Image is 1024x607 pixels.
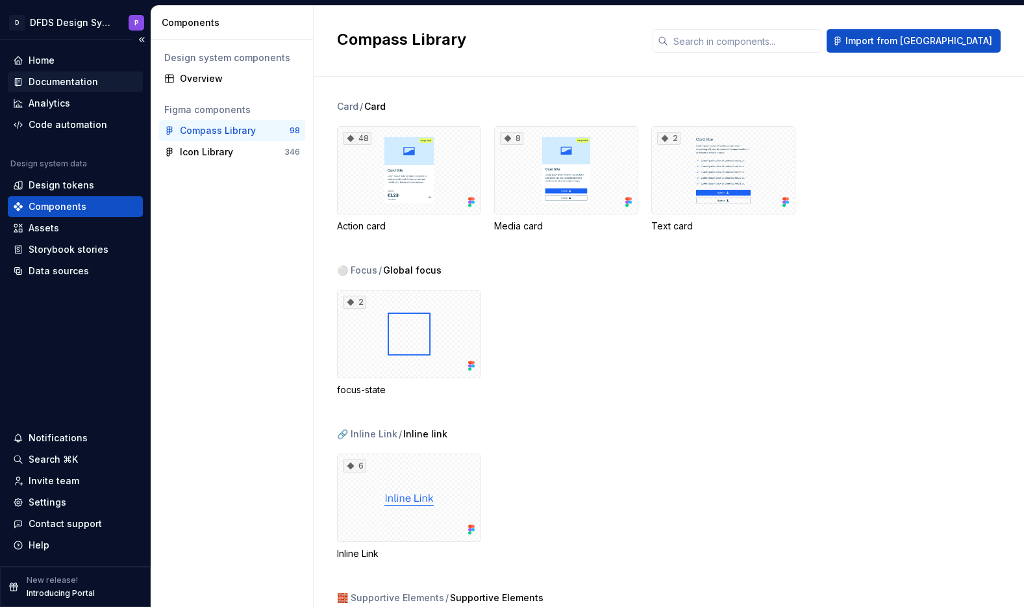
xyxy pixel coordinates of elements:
[450,591,543,604] span: Supportive Elements
[8,492,143,513] a: Settings
[159,68,305,89] a: Overview
[651,220,795,233] div: Text card
[290,125,300,136] div: 98
[337,29,637,50] h2: Compass Library
[9,15,25,31] div: D
[8,428,143,448] button: Notifications
[651,126,795,233] div: 2Text card
[8,196,143,217] a: Components
[29,222,59,235] div: Assets
[8,93,143,114] a: Analytics
[337,591,444,604] div: 🧱 Supportive Elements
[29,243,108,256] div: Storybook stories
[494,220,638,233] div: Media card
[27,575,78,586] p: New release!
[8,535,143,556] button: Help
[827,29,1001,53] button: Import from [GEOGRAPHIC_DATA]
[383,264,442,277] span: Global focus
[8,218,143,239] a: Assets
[162,16,308,29] div: Components
[29,118,107,131] div: Code automation
[337,126,481,233] div: 48Action card
[500,132,523,145] div: 8
[29,474,79,487] div: Invite team
[379,264,382,277] span: /
[337,454,481,560] div: 6Inline Link
[668,29,821,53] input: Search in components...
[29,75,98,88] div: Documentation
[657,132,681,145] div: 2
[8,114,143,135] a: Code automation
[180,146,233,159] div: Icon Library
[164,103,300,116] div: Figma components
[10,159,87,169] div: Design system data
[29,179,94,192] div: Design tokens
[3,8,148,36] button: DDFDS Design SystemP
[30,16,113,29] div: DFDS Design System
[29,539,49,552] div: Help
[403,428,447,441] span: Inline link
[29,453,78,466] div: Search ⌘K
[29,54,55,67] div: Home
[8,50,143,71] a: Home
[29,517,102,530] div: Contact support
[399,428,402,441] span: /
[8,471,143,491] a: Invite team
[337,220,481,233] div: Action card
[27,588,95,599] p: Introducing Portal
[360,100,363,113] span: /
[164,51,300,64] div: Design system components
[29,265,89,278] div: Data sources
[8,513,143,534] button: Contact support
[337,264,377,277] div: ⚪️ Focus
[343,296,366,309] div: 2
[343,132,371,145] div: 48
[8,239,143,260] a: Storybook stories
[337,547,481,560] div: Inline Link
[8,261,143,281] a: Data sources
[29,97,70,110] div: Analytics
[29,496,66,509] div: Settings
[8,175,143,196] a: Design tokens
[159,142,305,162] a: Icon Library346
[494,126,638,233] div: 8Media card
[343,459,366,472] div: 6
[337,290,481,396] div: 2focus-state
[29,200,86,213] div: Components
[132,31,151,49] button: Collapse sidebar
[445,591,449,604] span: /
[29,432,88,445] div: Notifications
[337,383,481,396] div: focus-state
[364,100,386,113] span: Card
[337,100,358,113] div: Card
[8,449,143,470] button: Search ⌘K
[8,71,143,92] a: Documentation
[134,18,139,28] div: P
[845,34,992,47] span: Import from [GEOGRAPHIC_DATA]
[284,147,300,157] div: 346
[180,72,300,85] div: Overview
[159,120,305,141] a: Compass Library98
[337,428,397,441] div: 🔗 Inline Link
[180,124,256,137] div: Compass Library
